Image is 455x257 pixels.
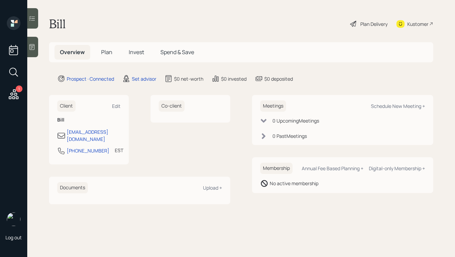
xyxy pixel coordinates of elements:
div: [EMAIL_ADDRESS][DOMAIN_NAME] [67,128,121,143]
div: 0 Upcoming Meeting s [272,117,319,124]
div: $0 invested [221,75,247,82]
img: hunter_neumayer.jpg [7,212,20,226]
div: Prospect · Connected [67,75,114,82]
h6: Membership [260,163,293,174]
div: Upload + [203,184,222,191]
div: $0 deposited [264,75,293,82]
div: Digital-only Membership + [369,165,425,172]
span: Overview [60,48,85,56]
div: Kustomer [407,20,428,28]
div: Log out [5,234,22,241]
h6: Client [57,100,76,112]
div: [PHONE_NUMBER] [67,147,109,154]
div: Set advisor [132,75,156,82]
div: Edit [112,103,121,109]
h1: Bill [49,16,66,31]
div: Annual Fee Based Planning + [302,165,363,172]
div: 0 Past Meeting s [272,132,307,140]
h6: Meetings [260,100,286,112]
span: Spend & Save [160,48,194,56]
div: EST [115,147,123,154]
h6: Documents [57,182,88,193]
div: Schedule New Meeting + [371,103,425,109]
div: $0 net-worth [174,75,203,82]
div: No active membership [270,180,318,187]
span: Invest [129,48,144,56]
div: 1 [16,85,22,92]
h6: Co-client [159,100,185,112]
h6: Bill [57,117,121,123]
span: Plan [101,48,112,56]
div: Plan Delivery [360,20,388,28]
